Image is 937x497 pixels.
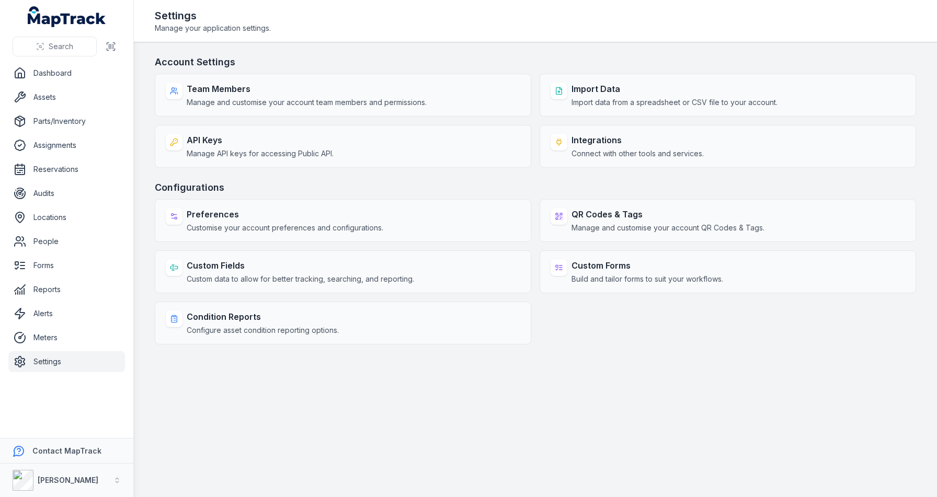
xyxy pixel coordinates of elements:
[572,259,723,272] strong: Custom Forms
[540,250,916,293] a: Custom FormsBuild and tailor forms to suit your workflows.
[187,97,427,108] span: Manage and customise your account team members and permissions.
[28,6,106,27] a: MapTrack
[8,207,125,228] a: Locations
[13,37,97,56] button: Search
[572,83,778,95] strong: Import Data
[8,351,125,372] a: Settings
[187,325,339,336] span: Configure asset condition reporting options.
[8,231,125,252] a: People
[32,446,101,455] strong: Contact MapTrack
[155,8,271,23] h2: Settings
[8,183,125,204] a: Audits
[155,125,531,168] a: API KeysManage API keys for accessing Public API.
[540,74,916,117] a: Import DataImport data from a spreadsheet or CSV file to your account.
[572,134,704,146] strong: Integrations
[187,208,383,221] strong: Preferences
[8,279,125,300] a: Reports
[572,148,704,159] span: Connect with other tools and services.
[155,250,531,293] a: Custom FieldsCustom data to allow for better tracking, searching, and reporting.
[49,41,73,52] span: Search
[8,327,125,348] a: Meters
[8,87,125,108] a: Assets
[155,199,531,242] a: PreferencesCustomise your account preferences and configurations.
[155,23,271,33] span: Manage your application settings.
[38,476,98,484] strong: [PERSON_NAME]
[8,255,125,276] a: Forms
[187,83,427,95] strong: Team Members
[572,97,778,108] span: Import data from a spreadsheet or CSV file to your account.
[8,303,125,324] a: Alerts
[8,111,125,132] a: Parts/Inventory
[540,199,916,242] a: QR Codes & TagsManage and customise your account QR Codes & Tags.
[155,180,916,195] h3: Configurations
[572,223,764,233] span: Manage and customise your account QR Codes & Tags.
[187,134,334,146] strong: API Keys
[8,159,125,180] a: Reservations
[8,63,125,84] a: Dashboard
[187,148,334,159] span: Manage API keys for accessing Public API.
[155,74,531,117] a: Team MembersManage and customise your account team members and permissions.
[187,223,383,233] span: Customise your account preferences and configurations.
[540,125,916,168] a: IntegrationsConnect with other tools and services.
[572,274,723,284] span: Build and tailor forms to suit your workflows.
[572,208,764,221] strong: QR Codes & Tags
[187,274,414,284] span: Custom data to allow for better tracking, searching, and reporting.
[155,55,916,70] h3: Account Settings
[187,259,414,272] strong: Custom Fields
[187,310,339,323] strong: Condition Reports
[8,135,125,156] a: Assignments
[155,302,531,344] a: Condition ReportsConfigure asset condition reporting options.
